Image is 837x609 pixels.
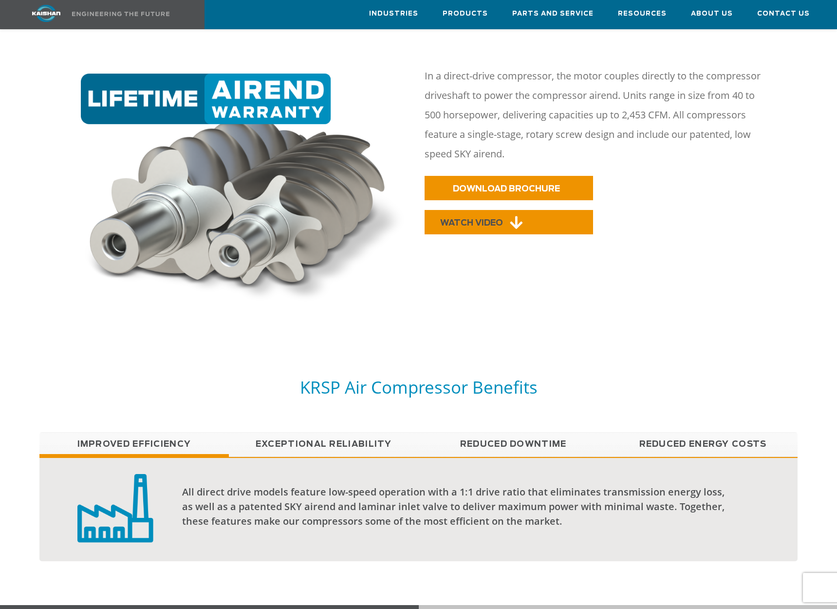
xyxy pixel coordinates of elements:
[77,473,153,543] img: low capital investment badge
[440,219,503,227] span: WATCH VIDEO
[229,432,418,457] a: Exceptional reliability
[443,0,488,27] a: Products
[39,376,798,398] h5: KRSP Air Compressor Benefits
[757,8,810,19] span: Contact Us
[182,485,736,529] div: All direct drive models feature low-speed operation with a 1:1 drive ratio that eliminates transm...
[39,432,229,457] a: Improved Efficiency
[691,8,733,19] span: About Us
[369,0,418,27] a: Industries
[618,8,667,19] span: Resources
[425,176,593,200] a: DOWNLOAD BROCHURE
[453,185,560,193] span: DOWNLOAD BROCHURE
[419,432,608,457] a: Reduced Downtime
[691,0,733,27] a: About Us
[76,74,413,308] img: warranty
[443,8,488,19] span: Products
[618,0,667,27] a: Resources
[757,0,810,27] a: Contact Us
[369,8,418,19] span: Industries
[10,5,83,22] img: kaishan logo
[425,66,765,164] p: In a direct-drive compressor, the motor couples directly to the compressor driveshaft to power th...
[512,8,594,19] span: Parts and Service
[72,12,169,16] img: Engineering the future
[608,432,798,457] a: Reduced Energy Costs
[425,210,593,234] a: WATCH VIDEO
[512,0,594,27] a: Parts and Service
[39,457,798,561] div: Improved Efficiency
